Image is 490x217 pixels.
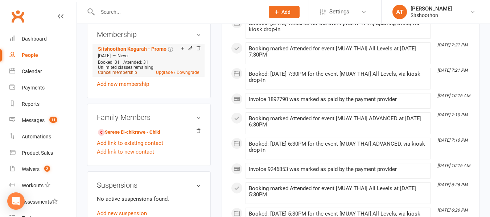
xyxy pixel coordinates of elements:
span: [DATE] [98,53,111,58]
a: Product Sales [9,145,77,161]
div: Product Sales [22,150,53,156]
div: Reports [22,101,40,107]
a: Payments [9,80,77,96]
i: [DATE] 7:10 PM [437,112,468,117]
div: [PERSON_NAME] [411,5,452,12]
span: 2 [44,166,50,172]
i: [DATE] 7:21 PM [437,42,468,47]
div: Messages [22,117,45,123]
span: Add [281,9,291,15]
div: Invoice 1892790 was marked as paid by the payment provider [249,96,427,103]
a: Clubworx [9,7,27,25]
a: Add link to existing contact [97,139,163,147]
span: Attended: 31 [123,60,148,65]
h3: Suspensions [97,181,201,189]
span: Never [118,53,129,58]
div: Waivers [22,166,40,172]
div: Booked: [DATE] 10:00AM for the event [MUAY THAI] Sparring Drills, via kiosk drop-in [249,20,427,33]
a: People [9,47,77,63]
div: Dashboard [22,36,47,42]
a: Automations [9,129,77,145]
div: People [22,52,38,58]
div: Automations [22,134,51,139]
span: 11 [49,117,57,123]
div: Booking marked Attended for event [MUAY THAI] ADVANCED at [DATE] 6:30PM [249,116,427,128]
i: [DATE] 10:16 AM [437,93,470,98]
a: Serene El-chikrawe - Child [98,129,160,136]
a: Reports [9,96,77,112]
div: Calendar [22,68,42,74]
a: Cancel membership [98,70,137,75]
i: [DATE] 10:16 AM [437,163,470,168]
a: Add link to new contact [97,147,154,156]
i: [DATE] 7:21 PM [437,68,468,73]
h3: Membership [97,30,201,38]
a: Waivers 2 [9,161,77,178]
a: Upgrade / Downgrade [156,70,199,75]
a: Add new suspension [97,210,147,217]
div: Booking marked Attended for event [MUAY THAI] All Levels at [DATE] 7:30PM [249,46,427,58]
div: — [96,53,201,59]
div: AT [392,5,407,19]
span: Unlimited classes remaining [98,65,153,70]
a: Sitshoothon Kogarah - Promo [98,46,166,52]
div: Workouts [22,183,44,188]
a: Assessments [9,194,77,210]
i: [DATE] 6:26 PM [437,208,468,213]
span: Settings [329,4,349,20]
button: Add [269,6,300,18]
div: Assessments [22,199,58,205]
input: Search... [95,7,259,17]
a: Dashboard [9,31,77,47]
p: No active suspensions found. [97,195,201,203]
i: [DATE] 7:10 PM [437,138,468,143]
div: Booking marked Attended for event [MUAY THAI] All Levels at [DATE] 5:30PM [249,185,427,198]
a: Add new membership [97,81,149,87]
div: Payments [22,85,45,91]
a: Workouts [9,178,77,194]
div: Booked: [DATE] 6:30PM for the event [MUAY THAI] ADVANCED, via kiosk drop-in [249,141,427,153]
div: Sitshoothon [411,12,452,18]
i: [DATE] 6:26 PM [437,182,468,187]
a: Messages 11 [9,112,77,129]
span: Booked: 31 [98,60,120,65]
div: Booked: [DATE] 7:30PM for the event [MUAY THAI] All Levels, via kiosk drop-in [249,71,427,83]
a: Calendar [9,63,77,80]
div: Open Intercom Messenger [7,192,25,210]
div: Invoice 9246853 was marked as paid by the payment provider [249,166,427,172]
h3: Family Members [97,113,201,121]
